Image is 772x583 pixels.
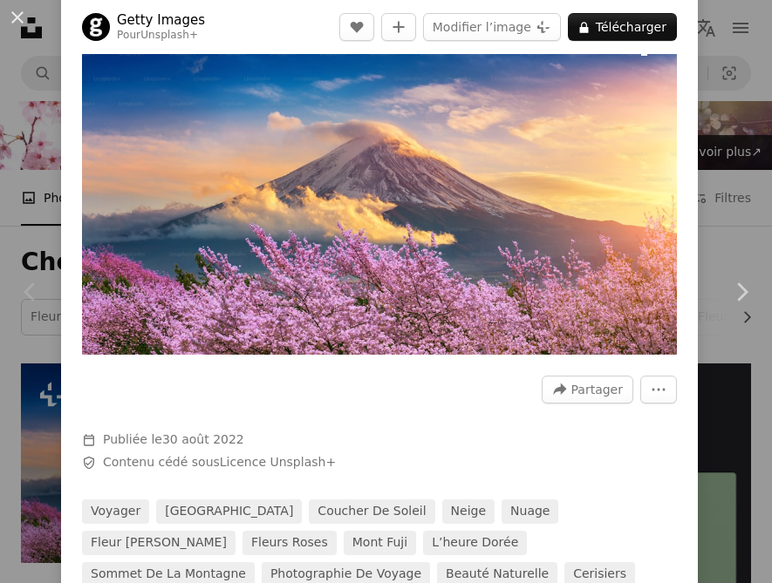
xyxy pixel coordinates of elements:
[381,13,416,41] button: Ajouter à la collection
[309,499,434,524] a: coucher de soleil
[568,13,677,41] button: Télécharger
[220,455,336,469] a: Licence Unsplash+
[82,20,677,355] img: Montagne Fuji et cerisiers en fleurs au printemps, Japon.
[571,376,623,403] span: Partager
[82,531,236,555] a: fleur [PERSON_NAME]
[502,499,558,524] a: nuage
[243,531,337,555] a: fleurs roses
[162,432,244,446] time: 30 août 2022 à 18:48:13 UTC+2
[156,499,302,524] a: [GEOGRAPHIC_DATA]
[339,13,374,41] button: J’aime
[82,13,110,41] img: Accéder au profil de Getty Images
[423,531,527,555] a: L’heure dorée
[103,454,336,471] span: Contenu cédé sous
[423,13,561,41] button: Modifier l’image
[140,29,198,41] a: Unsplash+
[542,376,633,403] button: Partager cette image
[117,29,205,43] div: Pour
[117,11,205,29] a: Getty Images
[711,208,772,376] a: Suivant
[640,376,677,403] button: Plus d’actions
[442,499,495,524] a: neige
[344,531,416,555] a: Mont Fuji
[103,432,244,446] span: Publiée le
[82,499,149,524] a: voyager
[82,20,677,355] button: Zoom sur cette image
